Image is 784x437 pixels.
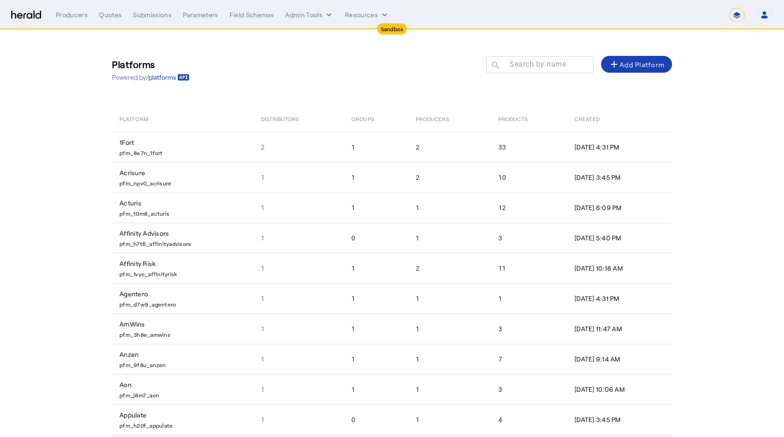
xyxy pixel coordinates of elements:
[119,178,250,187] p: pfm_npv0_acrisure
[344,253,408,283] td: 1
[601,56,672,73] button: Add Platform
[112,283,253,314] td: Agentero
[408,283,491,314] td: 1
[567,404,672,435] td: [DATE] 3:45 PM
[344,162,408,192] td: 1
[112,162,253,192] td: Acrisure
[119,359,250,369] p: pfm_9f8u_anzen
[112,253,253,283] td: Affinity Risk
[253,374,344,404] td: 1
[112,106,253,132] th: Platform
[253,283,344,314] td: 1
[344,106,408,132] th: Groups
[112,192,253,223] td: Acturis
[230,10,274,20] div: Field Schemas
[491,344,567,374] td: 7
[112,132,253,162] td: 1Fort
[285,10,334,20] button: internal dropdown menu
[119,268,250,278] p: pfm_1vyo_affinityrisk
[567,162,672,192] td: [DATE] 3:45 PM
[567,253,672,283] td: [DATE] 10:18 AM
[408,192,491,223] td: 1
[253,106,344,132] th: Distributors
[408,162,491,192] td: 2
[112,73,189,82] p: Powered by
[253,314,344,344] td: 1
[11,11,41,20] img: Herald Logo
[112,314,253,344] td: AmWins
[112,223,253,253] td: Affinity Advisors
[119,299,250,308] p: pfm_d7w9_agentero
[253,223,344,253] td: 1
[567,374,672,404] td: [DATE] 10:06 AM
[253,404,344,435] td: 1
[253,344,344,374] td: 1
[183,10,218,20] div: Parameters
[344,192,408,223] td: 1
[146,73,189,82] a: /platforms
[112,344,253,374] td: Anzen
[119,147,250,157] p: pfm_8e7n_1fort
[408,404,491,435] td: 1
[491,106,567,132] th: Products
[408,374,491,404] td: 1
[344,223,408,253] td: 0
[112,58,189,71] h3: Platforms
[344,283,408,314] td: 1
[567,314,672,344] td: [DATE] 11:47 AM
[253,253,344,283] td: 1
[609,59,665,70] div: Add Platform
[408,253,491,283] td: 2
[567,192,672,223] td: [DATE] 6:09 PM
[486,60,502,72] mat-icon: search
[253,132,344,162] td: 2
[345,10,389,20] button: Resources dropdown menu
[408,132,491,162] td: 2
[344,374,408,404] td: 1
[491,223,567,253] td: 3
[567,223,672,253] td: [DATE] 5:40 PM
[567,132,672,162] td: [DATE] 4:31 PM
[491,314,567,344] td: 3
[609,59,620,70] mat-icon: add
[253,192,344,223] td: 1
[344,344,408,374] td: 1
[491,192,567,223] td: 12
[119,329,250,338] p: pfm_3h8e_amwins
[253,162,344,192] td: 1
[119,389,250,399] p: pfm_j8m7_aon
[377,23,407,34] div: Sandbox
[510,60,566,68] mat-label: Search by name
[491,162,567,192] td: 10
[491,404,567,435] td: 4
[408,106,491,132] th: Producers
[567,106,672,132] th: Created
[491,283,567,314] td: 1
[567,344,672,374] td: [DATE] 9:14 AM
[344,314,408,344] td: 1
[99,10,122,20] div: Quotes
[133,10,172,20] div: Submissions
[491,253,567,283] td: 11
[408,344,491,374] td: 1
[408,314,491,344] td: 1
[491,132,567,162] td: 33
[119,420,250,429] p: pfm_h20f_appulate
[567,283,672,314] td: [DATE] 4:31 PM
[112,404,253,435] td: Appulate
[112,374,253,404] td: Aon
[119,208,250,217] p: pfm_t0m8_acturis
[408,223,491,253] td: 1
[491,374,567,404] td: 3
[344,132,408,162] td: 1
[56,10,88,20] div: Producers
[119,238,250,247] p: pfm_h7t6_affinityadvisors
[344,404,408,435] td: 0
